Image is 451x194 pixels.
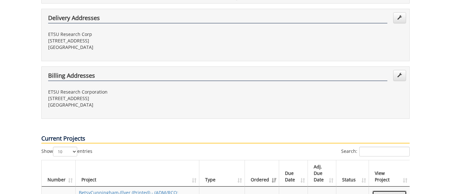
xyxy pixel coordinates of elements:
th: Due Date: activate to sort column ascending [279,160,308,187]
th: Status: activate to sort column ascending [336,160,369,187]
select: Showentries [53,147,77,156]
p: Current Projects [41,134,410,143]
a: Edit Addresses [393,70,406,81]
th: Adj. Due Date: activate to sort column ascending [308,160,336,187]
th: Number: activate to sort column ascending [42,160,76,187]
h4: Billing Addresses [48,73,387,81]
a: Edit Addresses [393,12,406,23]
label: Show entries [41,147,92,156]
th: View Project: activate to sort column ascending [369,160,410,187]
p: ETSU Research Corp [48,31,221,38]
p: ETSU Research Corporation [48,89,221,95]
p: [GEOGRAPHIC_DATA] [48,44,221,51]
label: Search: [341,147,410,156]
th: Type: activate to sort column ascending [199,160,245,187]
h4: Delivery Addresses [48,15,387,23]
th: Project: activate to sort column ascending [76,160,199,187]
p: [GEOGRAPHIC_DATA] [48,102,221,108]
p: [STREET_ADDRESS] [48,95,221,102]
p: [STREET_ADDRESS] [48,38,221,44]
input: Search: [359,147,410,156]
th: Ordered: activate to sort column ascending [245,160,279,187]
